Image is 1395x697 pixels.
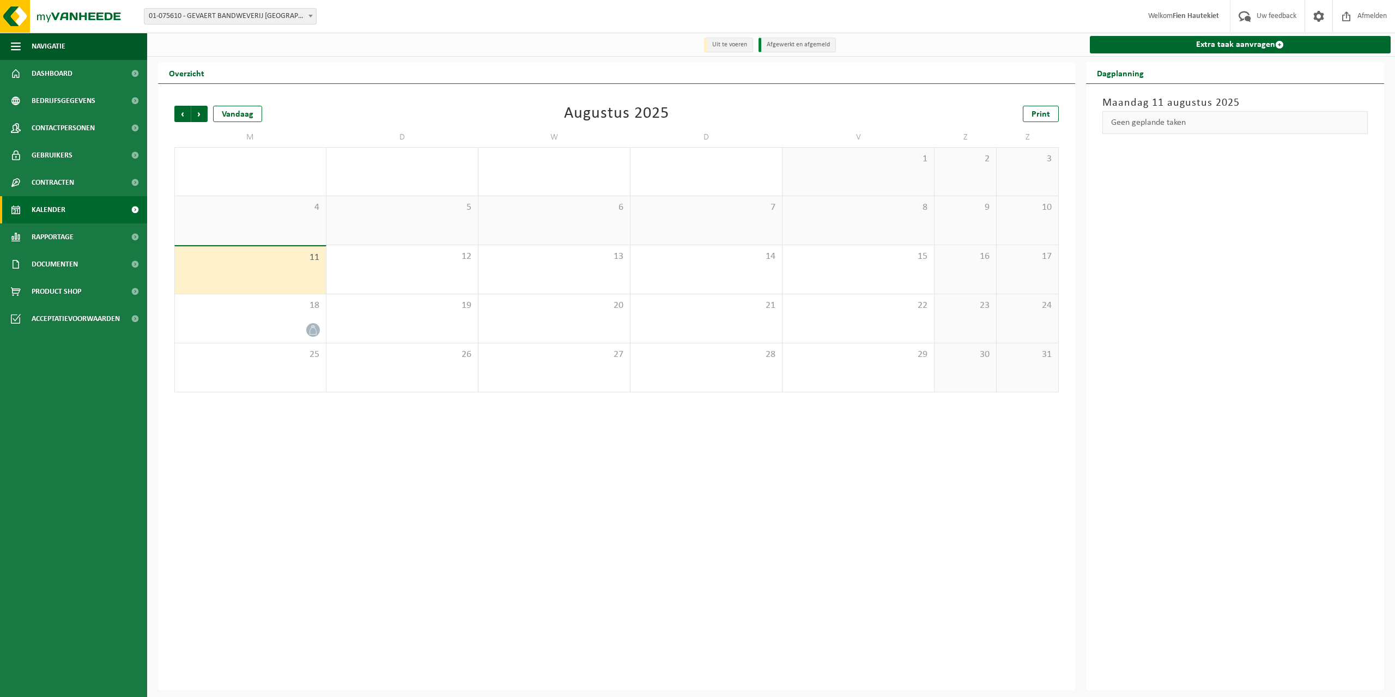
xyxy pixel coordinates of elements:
[1090,36,1391,53] a: Extra taak aanvragen
[1023,106,1059,122] a: Print
[484,300,624,312] span: 20
[1102,111,1368,134] div: Geen geplande taken
[788,251,929,263] span: 15
[1032,110,1050,119] span: Print
[759,38,836,52] li: Afgewerkt en afgemeld
[636,251,777,263] span: 14
[1173,12,1219,20] strong: Fien Hautekiet
[704,38,753,52] li: Uit te voeren
[32,251,78,278] span: Documenten
[144,9,316,24] span: 01-075610 - GEVAERT BANDWEVERIJ NV - DEINZE
[32,114,95,142] span: Contactpersonen
[32,169,74,196] span: Contracten
[32,223,74,251] span: Rapportage
[636,202,777,214] span: 7
[1002,300,1053,312] span: 24
[940,300,991,312] span: 23
[144,8,317,25] span: 01-075610 - GEVAERT BANDWEVERIJ NV - DEINZE
[478,128,630,147] td: W
[940,202,991,214] span: 9
[636,300,777,312] span: 21
[940,153,991,165] span: 2
[788,300,929,312] span: 22
[174,106,191,122] span: Vorige
[32,196,65,223] span: Kalender
[180,349,320,361] span: 25
[484,251,624,263] span: 13
[564,106,669,122] div: Augustus 2025
[332,153,472,165] span: 29
[32,60,72,87] span: Dashboard
[158,62,215,83] h2: Overzicht
[32,142,72,169] span: Gebruikers
[32,33,65,60] span: Navigatie
[32,87,95,114] span: Bedrijfsgegevens
[1002,153,1053,165] span: 3
[484,202,624,214] span: 6
[997,128,1059,147] td: Z
[32,305,120,332] span: Acceptatievoorwaarden
[630,128,783,147] td: D
[1002,349,1053,361] span: 31
[32,278,81,305] span: Product Shop
[326,128,478,147] td: D
[1086,62,1155,83] h2: Dagplanning
[484,153,624,165] span: 30
[191,106,208,122] span: Volgende
[332,300,472,312] span: 19
[180,252,320,264] span: 11
[180,202,320,214] span: 4
[935,128,997,147] td: Z
[788,349,929,361] span: 29
[636,349,777,361] span: 28
[940,349,991,361] span: 30
[940,251,991,263] span: 16
[332,251,472,263] span: 12
[180,300,320,312] span: 18
[484,349,624,361] span: 27
[213,106,262,122] div: Vandaag
[1002,251,1053,263] span: 17
[332,349,472,361] span: 26
[788,202,929,214] span: 8
[783,128,935,147] td: V
[1102,95,1368,111] h3: Maandag 11 augustus 2025
[788,153,929,165] span: 1
[174,128,326,147] td: M
[180,153,320,165] span: 28
[332,202,472,214] span: 5
[636,153,777,165] span: 31
[1002,202,1053,214] span: 10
